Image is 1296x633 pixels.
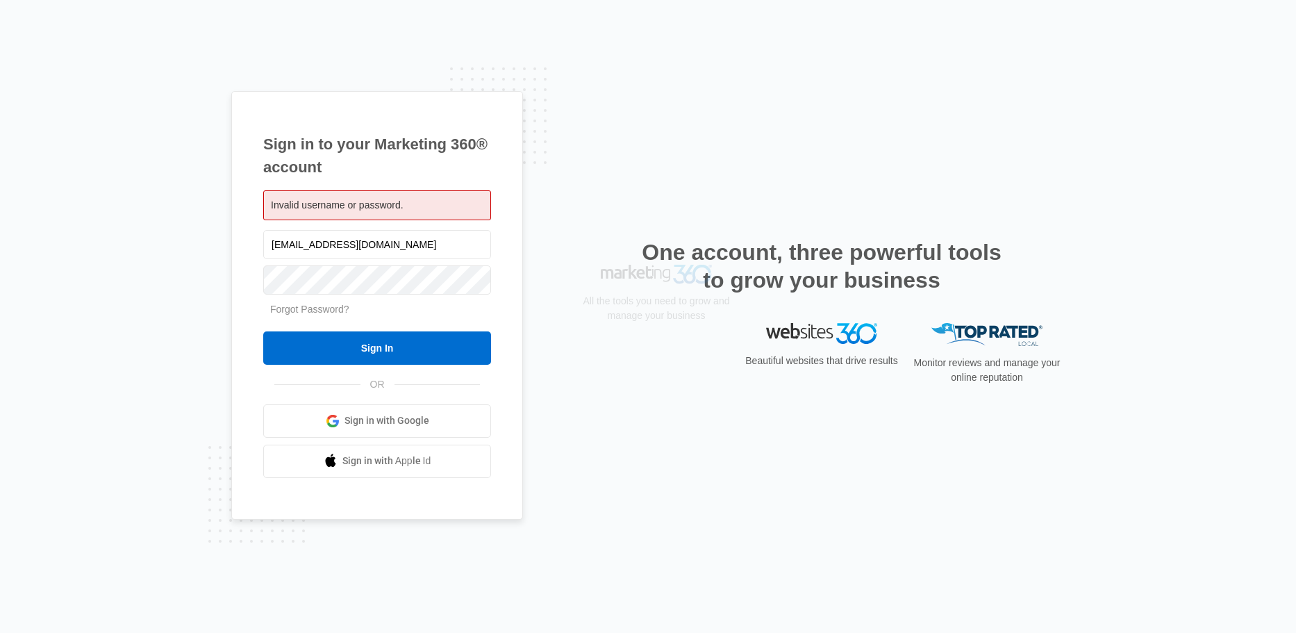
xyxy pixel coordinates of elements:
[638,238,1006,294] h2: One account, three powerful tools to grow your business
[263,230,491,259] input: Email
[271,199,404,211] span: Invalid username or password.
[766,323,877,343] img: Websites 360
[270,304,349,315] a: Forgot Password?
[263,331,491,365] input: Sign In
[744,354,899,368] p: Beautiful websites that drive results
[360,377,394,392] span: OR
[342,454,431,468] span: Sign in with Apple Id
[601,323,712,343] img: Marketing 360
[931,323,1042,346] img: Top Rated Local
[263,133,491,179] h1: Sign in to your Marketing 360® account
[344,413,429,428] span: Sign in with Google
[263,445,491,478] a: Sign in with Apple Id
[579,352,734,381] p: All the tools you need to grow and manage your business
[909,356,1065,385] p: Monitor reviews and manage your online reputation
[263,404,491,438] a: Sign in with Google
